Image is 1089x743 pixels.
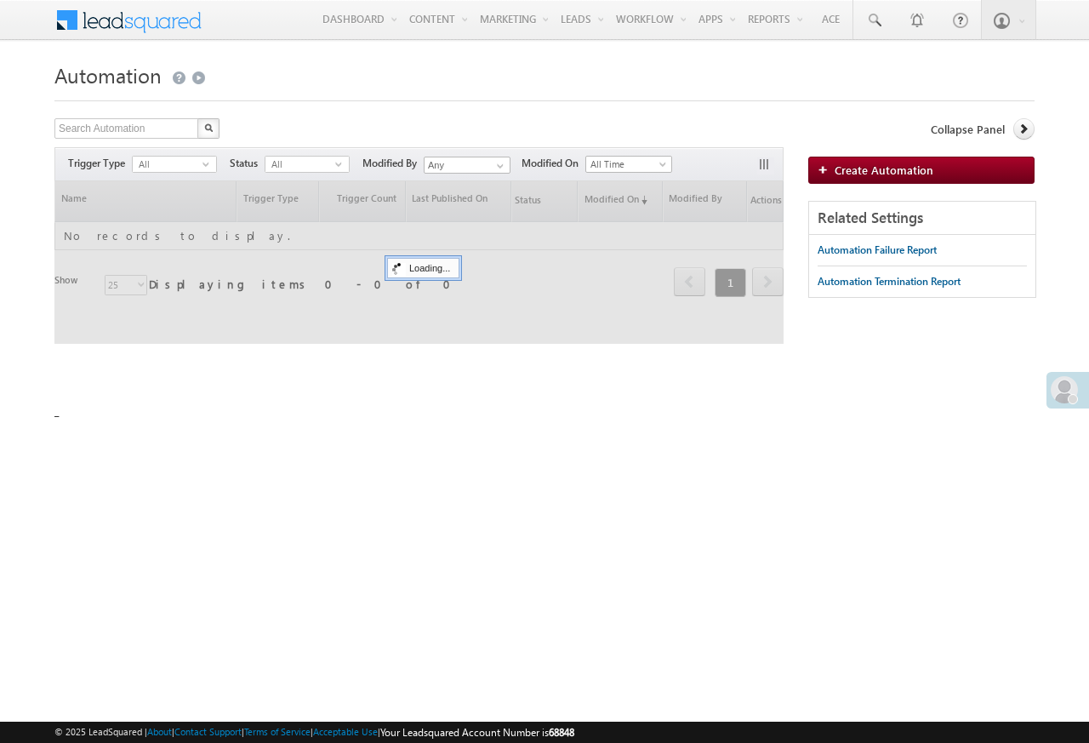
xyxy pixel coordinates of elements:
[931,122,1005,137] span: Collapse Panel
[424,157,510,174] input: Type to Search
[54,61,162,89] span: Automation
[818,274,961,289] div: Automation Termination Report
[549,726,574,739] span: 68848
[585,156,672,173] a: All Time
[54,724,574,740] span: © 2025 LeadSquared | | | | |
[387,258,459,278] div: Loading...
[335,160,349,168] span: select
[230,156,265,171] span: Status
[68,156,132,171] span: Trigger Type
[809,202,1035,235] div: Related Settings
[202,160,216,168] span: select
[174,726,242,737] a: Contact Support
[380,726,574,739] span: Your Leadsquared Account Number is
[818,266,961,297] a: Automation Termination Report
[54,57,1035,483] div: _
[835,163,933,177] span: Create Automation
[265,157,335,172] span: All
[522,156,585,171] span: Modified On
[818,235,937,266] a: Automation Failure Report
[487,157,509,174] a: Show All Items
[313,726,378,737] a: Acceptable Use
[818,243,937,258] div: Automation Failure Report
[362,156,424,171] span: Modified By
[147,726,172,737] a: About
[244,726,311,737] a: Terms of Service
[586,157,667,172] span: All Time
[818,164,835,174] img: add_icon.png
[133,157,202,172] span: All
[204,123,213,132] img: Search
